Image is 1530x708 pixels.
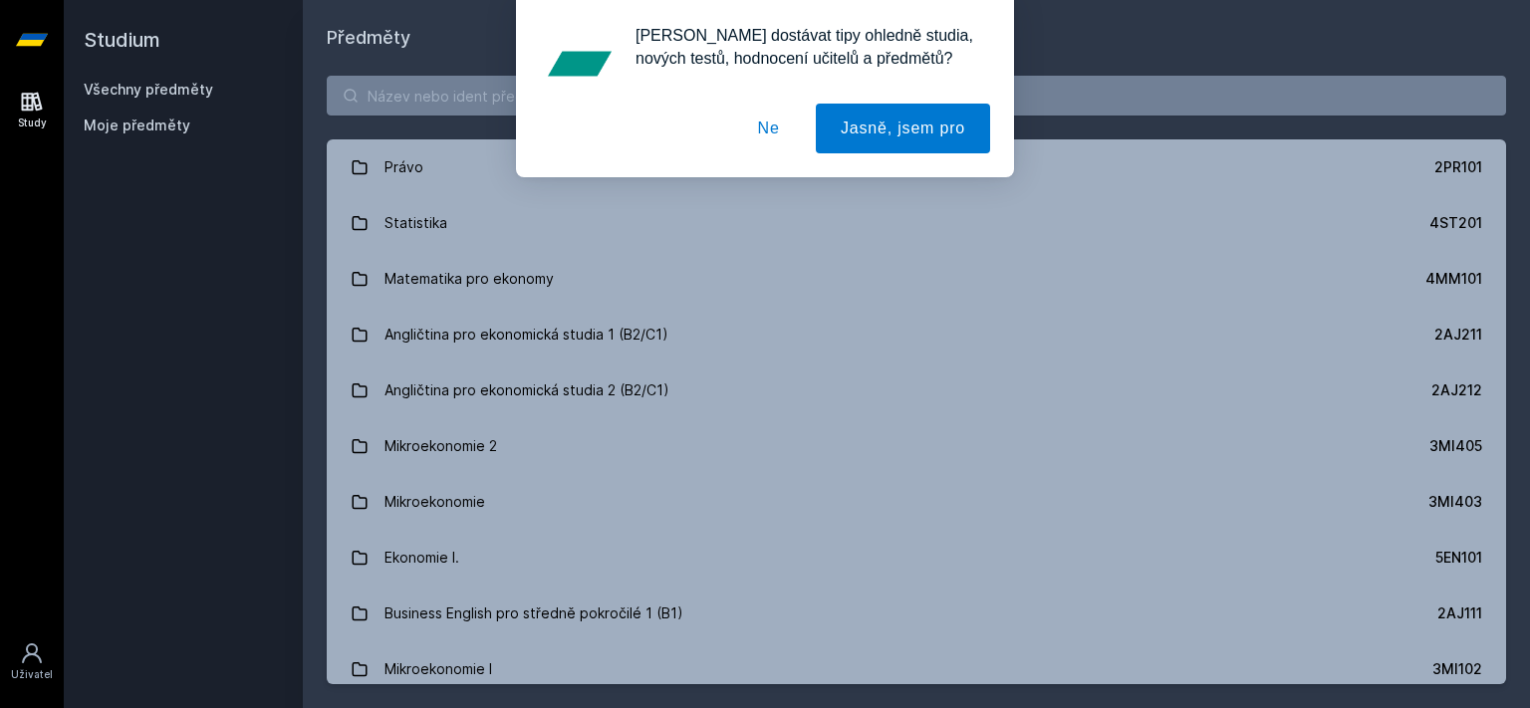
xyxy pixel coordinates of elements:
div: Business English pro středně pokročilé 1 (B1) [384,593,683,633]
div: Ekonomie I. [384,538,459,578]
img: notification icon [540,24,620,104]
button: Jasně, jsem pro [816,104,990,153]
a: Uživatel [4,631,60,692]
div: Mikroekonomie [384,482,485,522]
div: 4ST201 [1429,213,1482,233]
a: Business English pro středně pokročilé 1 (B1) 2AJ111 [327,586,1506,641]
div: Matematika pro ekonomy [384,259,554,299]
div: Mikroekonomie 2 [384,426,497,466]
div: Angličtina pro ekonomická studia 1 (B2/C1) [384,315,668,354]
div: 3MI102 [1432,659,1482,679]
div: 4MM101 [1425,269,1482,289]
div: Statistika [384,203,447,243]
div: [PERSON_NAME] dostávat tipy ohledně studia, nových testů, hodnocení učitelů a předmětů? [620,24,990,70]
div: 2AJ211 [1434,325,1482,345]
div: 2AJ212 [1431,380,1482,400]
div: Uživatel [11,667,53,682]
a: Mikroekonomie 3MI403 [327,474,1506,530]
a: Ekonomie I. 5EN101 [327,530,1506,586]
a: Matematika pro ekonomy 4MM101 [327,251,1506,307]
a: Angličtina pro ekonomická studia 2 (B2/C1) 2AJ212 [327,362,1506,418]
div: 3MI405 [1429,436,1482,456]
button: Ne [733,104,805,153]
a: Angličtina pro ekonomická studia 1 (B2/C1) 2AJ211 [327,307,1506,362]
div: 5EN101 [1435,548,1482,568]
div: 3MI403 [1428,492,1482,512]
a: Mikroekonomie 2 3MI405 [327,418,1506,474]
a: Mikroekonomie I 3MI102 [327,641,1506,697]
div: Angličtina pro ekonomická studia 2 (B2/C1) [384,370,669,410]
div: Mikroekonomie I [384,649,492,689]
a: Statistika 4ST201 [327,195,1506,251]
div: 2AJ111 [1437,603,1482,623]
